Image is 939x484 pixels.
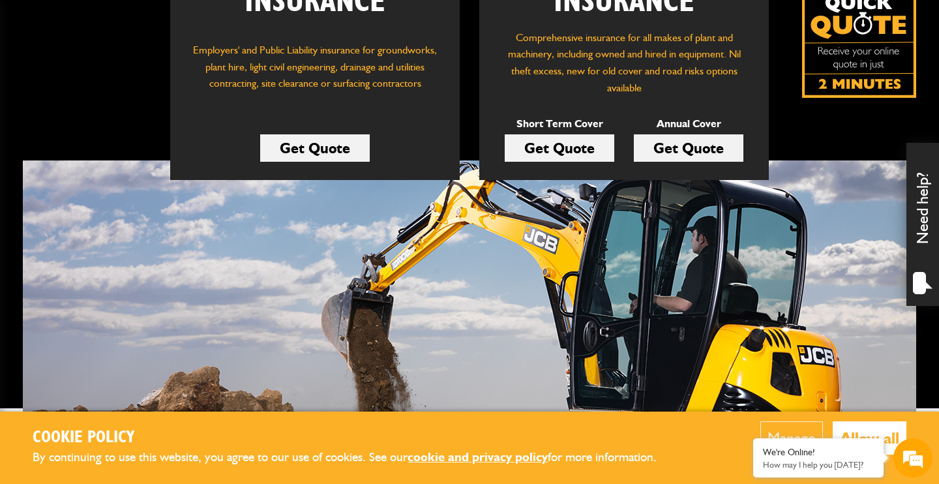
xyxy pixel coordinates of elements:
[68,73,219,90] div: Chat with us now
[906,143,939,306] div: Need help?
[17,121,238,149] input: Enter your last name
[760,421,823,455] button: Manage
[17,236,238,370] textarea: Type your message and hit 'Enter'
[833,421,906,455] button: Allow all
[17,159,238,188] input: Enter your email address
[763,460,874,470] p: How may I help you today?
[408,449,548,464] a: cookie and privacy policy
[33,447,678,468] p: By continuing to use this website, you agree to our use of cookies. See our for more information.
[505,115,614,132] p: Short Term Cover
[33,428,678,448] h2: Cookie Policy
[190,42,440,104] p: Employers' and Public Liability insurance for groundworks, plant hire, light civil engineering, d...
[17,198,238,226] input: Enter your phone number
[634,115,743,132] p: Annual Cover
[177,381,237,399] em: Start Chat
[499,29,749,96] p: Comprehensive insurance for all makes of plant and machinery, including owned and hired in equipm...
[634,134,743,162] a: Get Quote
[22,72,55,91] img: d_20077148190_company_1631870298795_20077148190
[505,134,614,162] a: Get Quote
[214,7,245,38] div: Minimize live chat window
[763,447,874,458] div: We're Online!
[260,134,370,162] a: Get Quote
